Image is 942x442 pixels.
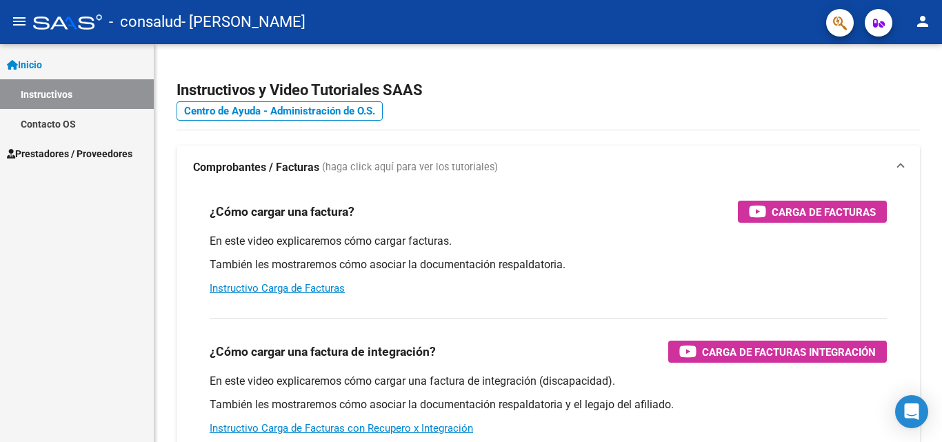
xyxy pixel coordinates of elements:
a: Centro de Ayuda - Administración de O.S. [177,101,383,121]
div: Open Intercom Messenger [895,395,928,428]
span: Prestadores / Proveedores [7,146,132,161]
a: Instructivo Carga de Facturas [210,282,345,294]
p: En este video explicaremos cómo cargar una factura de integración (discapacidad). [210,374,887,389]
span: Carga de Facturas [772,203,876,221]
a: Instructivo Carga de Facturas con Recupero x Integración [210,422,473,434]
mat-icon: person [914,13,931,30]
h3: ¿Cómo cargar una factura de integración? [210,342,436,361]
button: Carga de Facturas Integración [668,341,887,363]
strong: Comprobantes / Facturas [193,160,319,175]
mat-expansion-panel-header: Comprobantes / Facturas (haga click aquí para ver los tutoriales) [177,145,920,190]
h2: Instructivos y Video Tutoriales SAAS [177,77,920,103]
span: Inicio [7,57,42,72]
p: En este video explicaremos cómo cargar facturas. [210,234,887,249]
p: También les mostraremos cómo asociar la documentación respaldatoria. [210,257,887,272]
mat-icon: menu [11,13,28,30]
p: También les mostraremos cómo asociar la documentación respaldatoria y el legajo del afiliado. [210,397,887,412]
span: (haga click aquí para ver los tutoriales) [322,160,498,175]
span: Carga de Facturas Integración [702,343,876,361]
button: Carga de Facturas [738,201,887,223]
h3: ¿Cómo cargar una factura? [210,202,354,221]
span: - [PERSON_NAME] [181,7,305,37]
span: - consalud [109,7,181,37]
